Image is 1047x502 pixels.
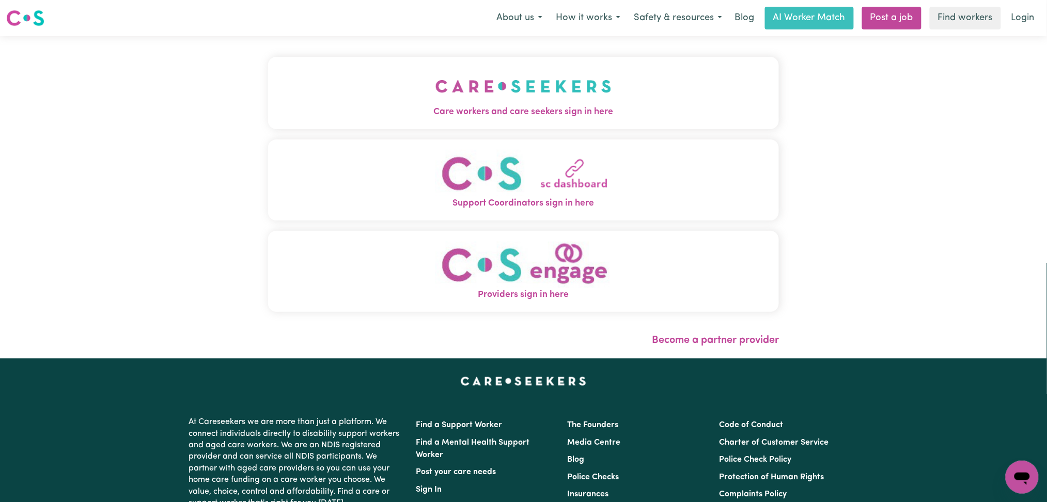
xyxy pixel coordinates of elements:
a: Careseekers home page [461,377,586,385]
button: Support Coordinators sign in here [268,139,779,221]
a: Code of Conduct [719,421,783,429]
a: AI Worker Match [765,7,854,29]
a: Charter of Customer Service [719,438,829,447]
a: Insurances [568,490,609,498]
a: Find a Mental Health Support Worker [416,438,530,459]
a: Become a partner provider [652,335,779,346]
span: Providers sign in here [268,288,779,302]
a: Blog [568,456,585,464]
button: Care workers and care seekers sign in here [268,57,779,129]
a: The Founders [568,421,619,429]
a: Protection of Human Rights [719,473,824,481]
button: Providers sign in here [268,231,779,312]
a: Police Checks [568,473,619,481]
a: Blog [729,7,761,29]
iframe: Button to launch messaging window [1006,461,1039,494]
a: Media Centre [568,438,621,447]
a: Find a Support Worker [416,421,503,429]
span: Support Coordinators sign in here [268,197,779,210]
a: Post your care needs [416,468,496,476]
a: Sign In [416,485,442,494]
button: Safety & resources [627,7,729,29]
img: Careseekers logo [6,9,44,27]
button: About us [490,7,549,29]
a: Login [1005,7,1041,29]
a: Complaints Policy [719,490,787,498]
a: Careseekers logo [6,6,44,30]
a: Post a job [862,7,921,29]
span: Care workers and care seekers sign in here [268,105,779,119]
a: Police Check Policy [719,456,791,464]
button: How it works [549,7,627,29]
a: Find workers [930,7,1001,29]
